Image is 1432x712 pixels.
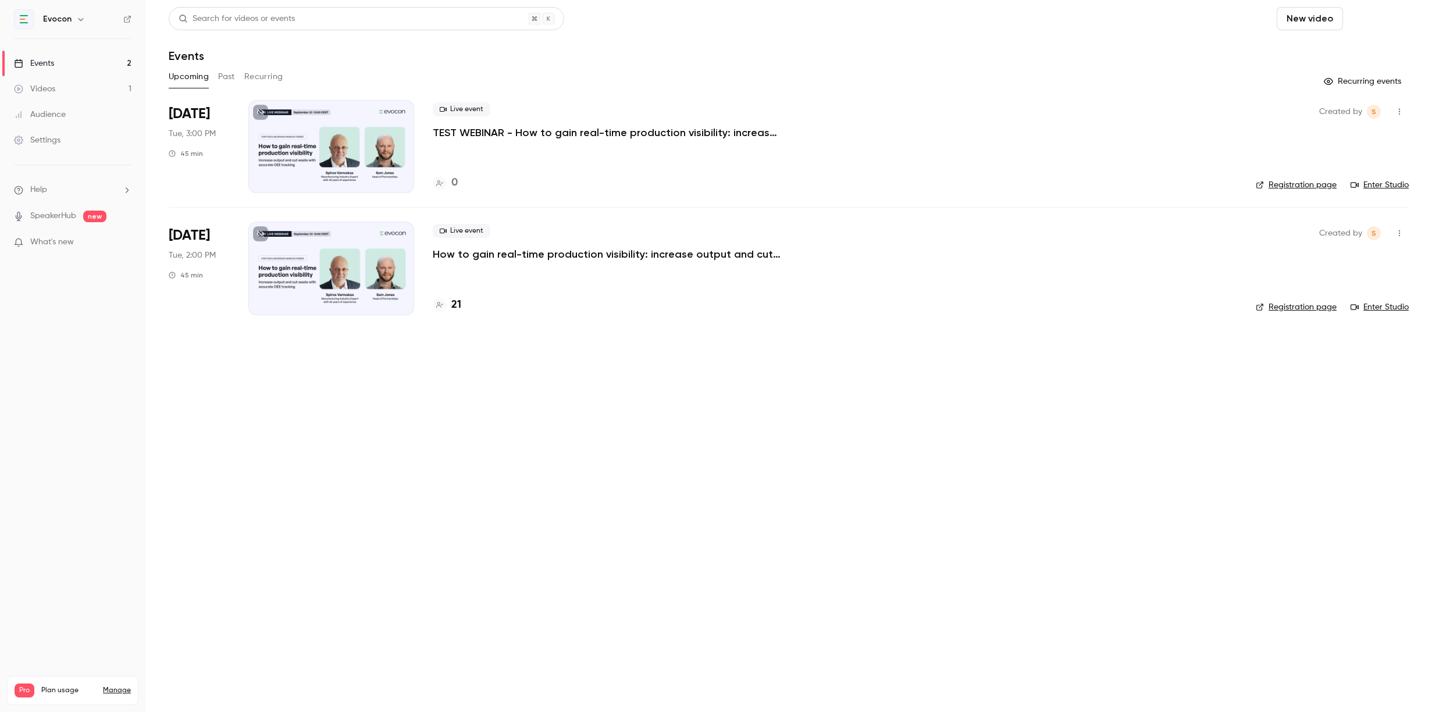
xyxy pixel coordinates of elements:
[14,134,60,146] div: Settings
[451,297,461,313] h4: 21
[1256,179,1337,191] a: Registration page
[30,184,47,196] span: Help
[433,102,490,116] span: Live event
[117,237,131,248] iframe: Noticeable Trigger
[433,126,782,140] a: TEST WEBINAR - How to gain real-time production visibility: increase output and cut waste with ac...
[169,226,210,245] span: [DATE]
[169,270,203,280] div: 45 min
[83,211,106,222] span: new
[30,210,76,222] a: SpeakerHub
[169,149,203,158] div: 45 min
[433,175,458,191] a: 0
[15,10,33,29] img: Evocon
[14,184,131,196] li: help-dropdown-opener
[1256,301,1337,313] a: Registration page
[433,297,461,313] a: 21
[1319,105,1362,119] span: Created by
[1348,7,1409,30] button: Schedule
[1367,226,1381,240] span: Anna-Liisa Staskevits
[244,67,283,86] button: Recurring
[433,247,782,261] a: How to gain real-time production visibility: increase output and cut waste with accurate OEE trac...
[30,236,74,248] span: What's new
[1351,179,1409,191] a: Enter Studio
[15,683,34,697] span: Pro
[41,686,96,695] span: Plan usage
[1372,226,1376,240] span: S
[1277,7,1343,30] button: New video
[14,58,54,69] div: Events
[169,105,210,123] span: [DATE]
[43,13,72,25] h6: Evocon
[179,13,295,25] div: Search for videos or events
[1372,105,1376,119] span: S
[1319,72,1409,91] button: Recurring events
[169,128,216,140] span: Tue, 3:00 PM
[451,175,458,191] h4: 0
[1367,105,1381,119] span: Anna-Liisa Staskevits
[169,222,230,315] div: Sep 23 Tue, 2:00 PM (Europe/Tallinn)
[1319,226,1362,240] span: Created by
[1351,301,1409,313] a: Enter Studio
[218,67,235,86] button: Past
[103,686,131,695] a: Manage
[14,109,66,120] div: Audience
[169,100,230,193] div: Sep 16 Tue, 3:00 PM (Europe/Tallinn)
[169,67,209,86] button: Upcoming
[169,49,204,63] h1: Events
[433,224,490,238] span: Live event
[169,250,216,261] span: Tue, 2:00 PM
[14,83,55,95] div: Videos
